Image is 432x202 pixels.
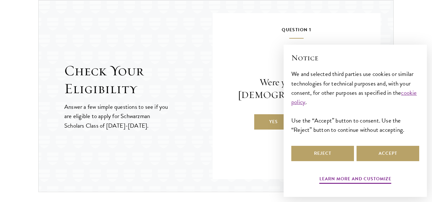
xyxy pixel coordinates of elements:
p: Were you born after [DEMOGRAPHIC_DATA]? [232,76,362,101]
h5: Question 1 [232,26,362,39]
div: We and selected third parties use cookies or similar technologies for technical purposes and, wit... [291,69,419,134]
h2: Check Your Eligibility [64,62,213,98]
h2: Notice [291,52,419,63]
button: Accept [357,146,419,161]
button: Reject [291,146,354,161]
label: Yes [254,114,293,130]
a: cookie policy [291,88,417,107]
p: Answer a few simple questions to see if you are eligible to apply for Schwarzman Scholars Class o... [64,102,169,130]
button: Learn more and customize [319,175,391,185]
